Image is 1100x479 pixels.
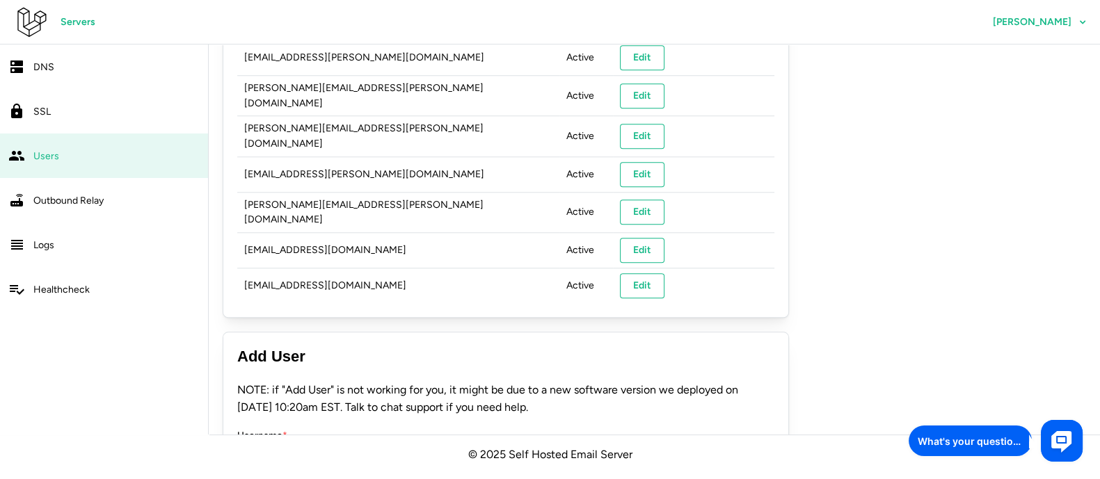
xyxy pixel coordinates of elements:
span: DNS [33,61,54,73]
span: Edit [633,274,651,298]
span: Servers [61,10,95,34]
td: Active [559,116,613,156]
button: Edit [620,200,664,225]
button: Edit [620,238,664,263]
button: Edit [620,273,664,298]
button: [PERSON_NAME] [980,10,1100,35]
button: Edit [620,124,664,149]
td: [PERSON_NAME][EMAIL_ADDRESS][PERSON_NAME][DOMAIN_NAME] [237,116,559,156]
span: Users [33,150,59,162]
span: Edit [633,124,651,148]
td: [EMAIL_ADDRESS][PERSON_NAME][DOMAIN_NAME] [237,156,559,192]
td: [EMAIL_ADDRESS][DOMAIN_NAME] [237,232,559,268]
span: Edit [633,163,651,186]
span: SSL [33,106,51,117]
span: Outbound Relay [33,195,104,206]
span: Healthcheck [33,284,90,295]
a: Servers [47,10,109,35]
td: Active [559,156,613,192]
td: [PERSON_NAME][EMAIL_ADDRESS][PERSON_NAME][DOMAIN_NAME] [237,192,559,232]
p: NOTE: if "Add User" is not working for you, it might be due to a new software version we deployed... [237,382,774,416]
span: [PERSON_NAME] [993,17,1071,27]
td: [EMAIL_ADDRESS][DOMAIN_NAME] [237,268,559,303]
span: Edit [633,200,651,224]
button: Edit [620,83,664,108]
td: Active [559,75,613,115]
td: Active [559,232,613,268]
h3: Add User [237,346,774,368]
span: Edit [633,84,651,108]
span: Edit [633,46,651,70]
span: Logs [33,239,54,251]
label: Username [237,428,287,444]
td: Active [559,192,613,232]
iframe: HelpCrunch [905,416,1086,465]
button: Edit [620,162,664,187]
td: Active [559,268,613,303]
span: Edit [633,238,651,262]
td: Active [559,40,613,75]
td: [EMAIL_ADDRESS][PERSON_NAME][DOMAIN_NAME] [237,40,559,75]
td: [PERSON_NAME][EMAIL_ADDRESS][PERSON_NAME][DOMAIN_NAME] [237,75,559,115]
button: Edit [620,45,664,70]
